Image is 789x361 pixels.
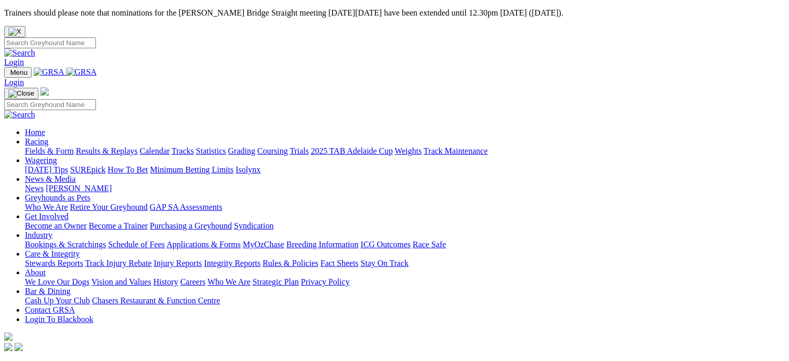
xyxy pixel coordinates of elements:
[25,137,48,146] a: Racing
[76,146,137,155] a: Results & Replays
[25,249,80,258] a: Care & Integrity
[25,305,75,314] a: Contact GRSA
[15,343,23,351] img: twitter.svg
[253,277,299,286] a: Strategic Plan
[150,165,233,174] a: Minimum Betting Limits
[25,165,785,175] div: Wagering
[25,240,785,249] div: Industry
[361,259,408,268] a: Stay On Track
[25,175,76,183] a: News & Media
[25,268,46,277] a: About
[25,146,74,155] a: Fields & Form
[4,58,24,66] a: Login
[10,69,27,76] span: Menu
[196,146,226,155] a: Statistics
[311,146,393,155] a: 2025 TAB Adelaide Cup
[153,277,178,286] a: History
[234,221,273,230] a: Syndication
[25,203,785,212] div: Greyhounds as Pets
[321,259,358,268] a: Fact Sheets
[34,68,64,77] img: GRSA
[25,193,90,202] a: Greyhounds as Pets
[180,277,205,286] a: Careers
[70,203,148,211] a: Retire Your Greyhound
[167,240,241,249] a: Applications & Forms
[412,240,446,249] a: Race Safe
[257,146,288,155] a: Coursing
[108,165,148,174] a: How To Bet
[289,146,309,155] a: Trials
[25,277,785,287] div: About
[25,231,52,239] a: Industry
[25,287,71,296] a: Bar & Dining
[172,146,194,155] a: Tracks
[243,240,284,249] a: MyOzChase
[395,146,422,155] a: Weights
[207,277,251,286] a: Who We Are
[91,277,151,286] a: Vision and Values
[46,184,112,193] a: [PERSON_NAME]
[25,212,68,221] a: Get Involved
[25,128,45,137] a: Home
[25,315,93,324] a: Login To Blackbook
[4,48,35,58] img: Search
[25,156,57,165] a: Wagering
[85,259,151,268] a: Track Injury Rebate
[8,89,34,98] img: Close
[89,221,148,230] a: Become a Trainer
[4,26,25,37] button: Close
[361,240,410,249] a: ICG Outcomes
[140,146,170,155] a: Calendar
[236,165,260,174] a: Isolynx
[301,277,350,286] a: Privacy Policy
[25,203,68,211] a: Who We Are
[25,259,785,268] div: Care & Integrity
[66,68,97,77] img: GRSA
[25,184,785,193] div: News & Media
[4,343,12,351] img: facebook.svg
[25,221,785,231] div: Get Involved
[25,296,785,305] div: Bar & Dining
[286,240,358,249] a: Breeding Information
[4,37,96,48] input: Search
[25,221,87,230] a: Become an Owner
[4,88,38,99] button: Toggle navigation
[4,8,785,18] p: Trainers should please note that nominations for the [PERSON_NAME] Bridge Straight meeting [DATE]...
[108,240,164,249] a: Schedule of Fees
[4,110,35,119] img: Search
[204,259,260,268] a: Integrity Reports
[424,146,488,155] a: Track Maintenance
[25,184,44,193] a: News
[4,99,96,110] input: Search
[228,146,255,155] a: Grading
[150,221,232,230] a: Purchasing a Greyhound
[4,67,32,78] button: Toggle navigation
[40,87,49,96] img: logo-grsa-white.png
[25,146,785,156] div: Racing
[92,296,220,305] a: Chasers Restaurant & Function Centre
[150,203,223,211] a: GAP SA Assessments
[70,165,105,174] a: SUREpick
[8,28,21,36] img: X
[25,240,106,249] a: Bookings & Scratchings
[25,259,83,268] a: Stewards Reports
[4,78,24,87] a: Login
[262,259,319,268] a: Rules & Policies
[25,277,89,286] a: We Love Our Dogs
[25,165,68,174] a: [DATE] Tips
[25,296,90,305] a: Cash Up Your Club
[4,332,12,341] img: logo-grsa-white.png
[154,259,202,268] a: Injury Reports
